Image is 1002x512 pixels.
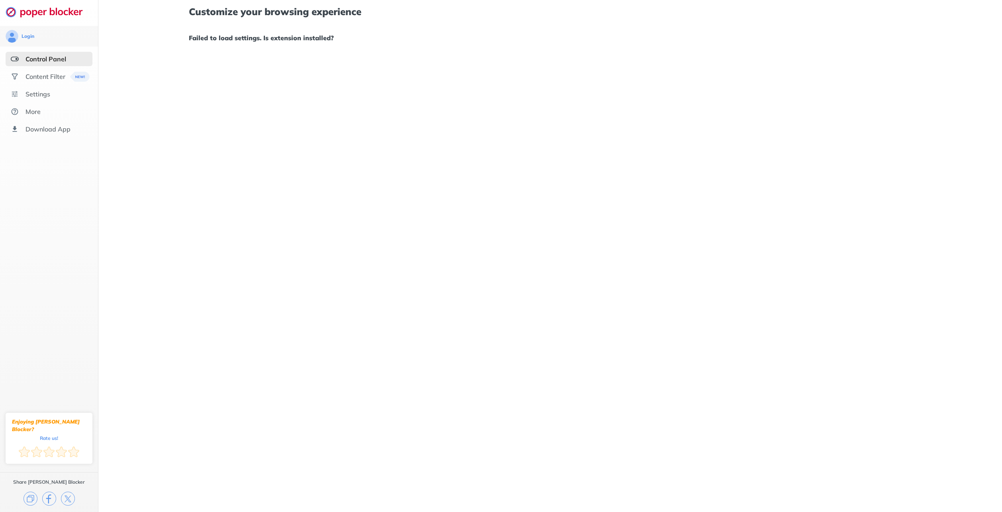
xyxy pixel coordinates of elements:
img: about.svg [11,108,19,116]
iframe: Sign in with Google Dialog [838,8,994,151]
div: Control Panel [25,55,66,63]
div: More [25,108,41,116]
img: social.svg [11,73,19,80]
div: Settings [25,90,50,98]
div: Enjoying [PERSON_NAME] Blocker? [12,418,86,433]
img: copy.svg [24,492,37,506]
img: avatar.svg [6,30,18,43]
img: menuBanner.svg [70,72,90,82]
img: facebook.svg [42,492,56,506]
h1: Failed to load settings. Is extension installed? [189,33,912,43]
div: Rate us! [40,436,58,440]
img: x.svg [61,492,75,506]
div: Login [22,33,34,39]
img: features-selected.svg [11,55,19,63]
div: Download App [25,125,71,133]
div: Share [PERSON_NAME] Blocker [13,479,85,485]
img: logo-webpage.svg [6,6,91,18]
img: download-app.svg [11,125,19,133]
img: settings.svg [11,90,19,98]
div: Content Filter [25,73,65,80]
h1: Customize your browsing experience [189,6,912,17]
